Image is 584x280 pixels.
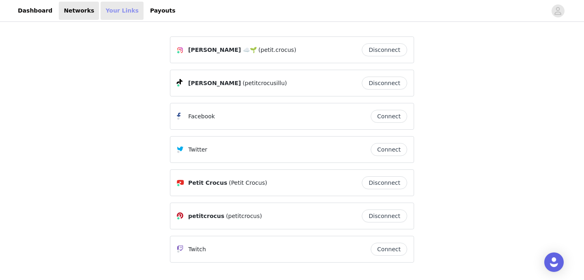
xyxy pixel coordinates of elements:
[362,43,407,56] button: Disconnect
[188,46,257,54] span: [PERSON_NAME] ☁️🌱
[188,112,215,121] p: Facebook
[371,143,407,156] button: Connect
[59,2,99,20] a: Networks
[554,4,562,17] div: avatar
[371,110,407,123] button: Connect
[101,2,144,20] a: Your Links
[229,179,267,187] span: (Petit Crocus)
[371,243,407,256] button: Connect
[188,212,224,220] span: petitcrocus
[362,77,407,90] button: Disconnect
[145,2,180,20] a: Payouts
[188,245,206,254] p: Twitch
[544,252,564,272] div: Open Intercom Messenger
[13,2,57,20] a: Dashboard
[188,145,207,154] p: Twitter
[188,179,227,187] span: Petit Crocus
[362,176,407,189] button: Disconnect
[243,79,287,88] span: (petitcrocusillu)
[177,47,183,53] img: Instagram Icon
[362,209,407,222] button: Disconnect
[258,46,296,54] span: (petit.crocus)
[188,79,241,88] span: [PERSON_NAME]
[226,212,262,220] span: (petitcrocus)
